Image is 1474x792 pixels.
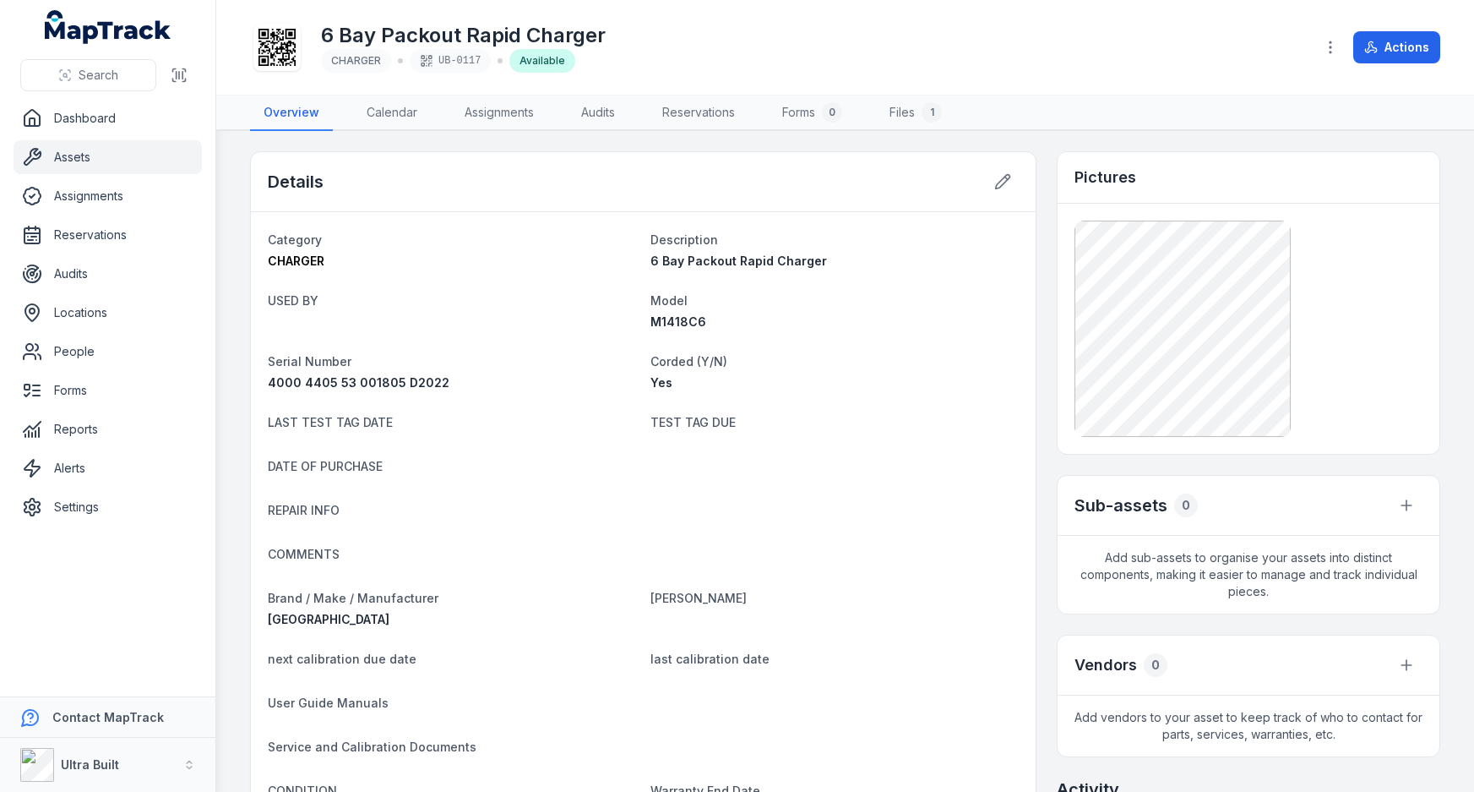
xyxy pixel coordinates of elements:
[1058,536,1439,614] span: Add sub-assets to organise your assets into distinct components, making it easier to manage and t...
[14,490,202,524] a: Settings
[321,22,606,49] h1: 6 Bay Packout Rapid Charger
[45,10,171,44] a: MapTrack
[268,652,416,666] span: next calibration due date
[14,296,202,330] a: Locations
[650,415,736,429] span: TEST TAG DUE
[14,412,202,446] a: Reports
[410,49,491,73] div: UB-0117
[14,257,202,291] a: Audits
[14,374,202,407] a: Forms
[650,375,672,390] span: Yes
[268,612,389,626] span: [GEOGRAPHIC_DATA]
[649,96,748,131] a: Reservations
[650,232,718,247] span: Description
[268,375,449,390] span: 4000 4405 53 001805 D2022
[650,293,688,308] span: Model
[922,102,942,123] div: 1
[14,451,202,485] a: Alerts
[268,354,351,369] span: Serial Number
[1074,494,1167,517] h2: Sub-assets
[650,591,747,605] span: [PERSON_NAME]
[769,96,856,131] a: Forms0
[268,547,340,561] span: COMMENTS
[14,101,202,135] a: Dashboard
[353,96,431,131] a: Calendar
[650,314,706,329] span: M1418C6
[14,179,202,213] a: Assignments
[250,96,333,131] a: Overview
[52,710,164,724] strong: Contact MapTrack
[1074,166,1136,189] h3: Pictures
[650,652,770,666] span: last calibration date
[268,503,340,517] span: REPAIR INFO
[1058,696,1439,756] span: Add vendors to your asset to keep track of who to contact for parts, services, warranties, etc.
[268,293,318,308] span: USED BY
[268,459,383,473] span: DATE OF PURCHASE
[20,59,156,91] button: Search
[509,49,575,73] div: Available
[650,354,727,369] span: Corded (Y/N)
[14,218,202,252] a: Reservations
[268,254,324,268] span: CHARGER
[268,696,389,710] span: User Guide Manuals
[876,96,955,131] a: Files1
[568,96,628,131] a: Audits
[650,254,827,268] span: 6 Bay Packout Rapid Charger
[268,415,393,429] span: LAST TEST TAG DATE
[822,102,842,123] div: 0
[268,232,322,247] span: Category
[268,740,476,754] span: Service and Calibration Documents
[268,170,324,194] h2: Details
[1074,653,1137,677] h3: Vendors
[1353,31,1440,63] button: Actions
[1144,653,1167,677] div: 0
[1174,494,1198,517] div: 0
[14,140,202,174] a: Assets
[61,757,119,772] strong: Ultra Built
[268,591,438,605] span: Brand / Make / Manufacturer
[14,335,202,369] a: People
[451,96,547,131] a: Assignments
[79,67,118,84] span: Search
[331,54,381,67] span: CHARGER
